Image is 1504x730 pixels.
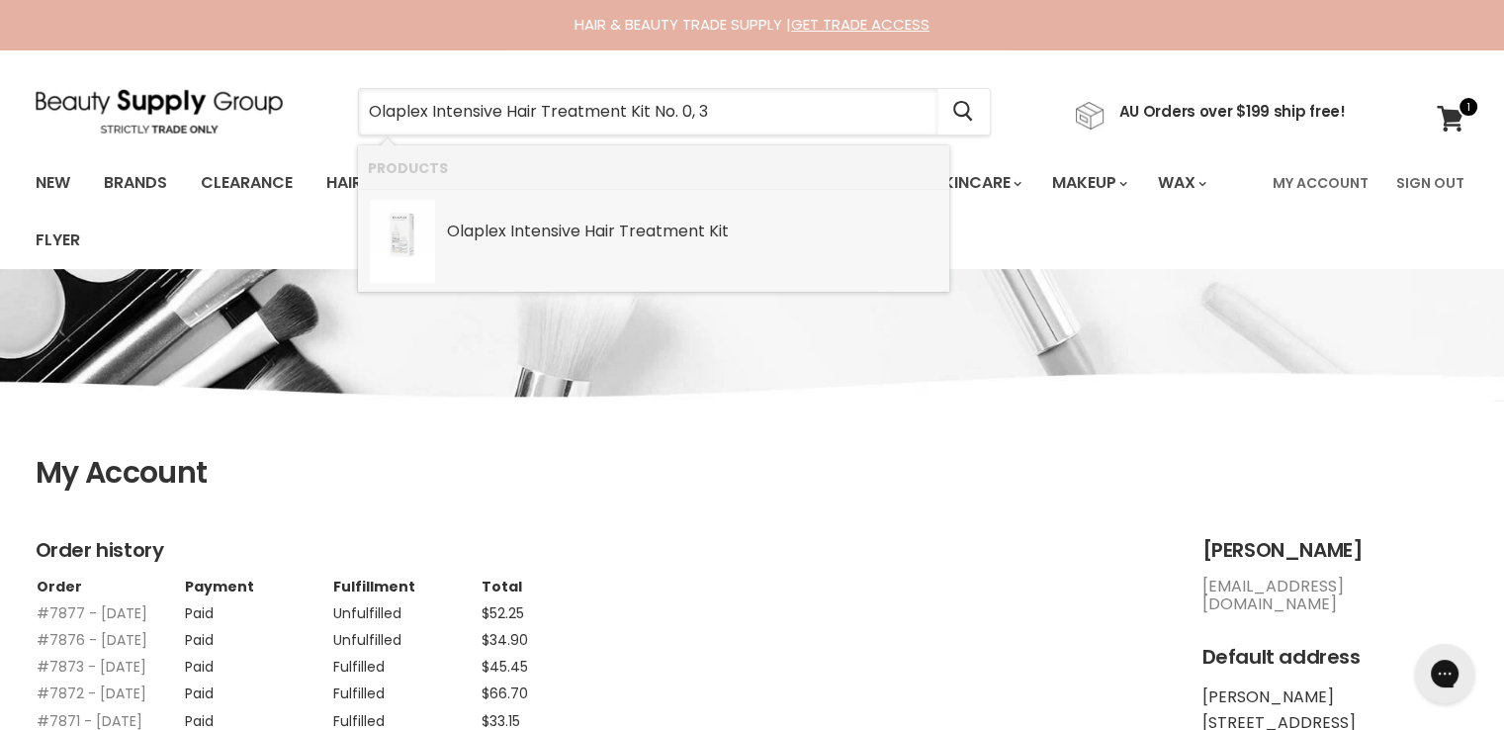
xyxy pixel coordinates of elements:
[510,220,580,242] b: Intensive
[1202,646,1469,669] h2: Default address
[358,88,991,136] form: Product
[184,622,332,649] td: Paid
[11,15,1494,35] div: HAIR & BEAUTY TRADE SUPPLY |
[37,603,147,623] a: #7877 - [DATE]
[791,14,929,35] a: GET TRADE ACCESS
[709,220,729,242] b: Kit
[186,162,308,204] a: Clearance
[359,89,937,135] input: Search
[37,630,147,650] a: #7876 - [DATE]
[619,220,705,242] b: Treatment
[1261,162,1380,204] a: My Account
[1202,688,1469,706] li: [PERSON_NAME]
[919,162,1033,204] a: Skincare
[37,684,146,703] a: #7872 - [DATE]
[184,578,332,595] th: Payment
[584,220,615,242] b: Hair
[21,154,1261,269] ul: Main menu
[1202,539,1469,562] h2: [PERSON_NAME]
[332,622,481,649] td: Unfulfilled
[1405,637,1484,710] iframe: Gorgias live chat messenger
[36,578,184,595] th: Order
[37,657,146,677] a: #7873 - [DATE]
[21,162,85,204] a: New
[311,162,426,204] a: Haircare
[358,145,949,190] li: Products
[1143,162,1218,204] a: Wax
[482,603,524,623] span: $52.25
[332,703,481,730] td: Fulfilled
[1037,162,1139,204] a: Makeup
[332,649,481,676] td: Fulfilled
[21,220,95,261] a: Flyer
[11,154,1494,269] nav: Main
[89,162,182,204] a: Brands
[482,657,528,677] span: $45.45
[36,456,1469,491] h1: My Account
[332,578,481,595] th: Fulfillment
[482,630,528,650] span: $34.90
[184,703,332,730] td: Paid
[1202,575,1344,615] a: [EMAIL_ADDRESS][DOMAIN_NAME]
[332,595,481,622] td: Unfulfilled
[184,595,332,622] td: Paid
[184,676,332,702] td: Paid
[937,89,990,135] button: Search
[184,649,332,676] td: Paid
[358,190,949,292] li: Products: Olaplex Intensive Hair Treatment Kit
[447,220,506,242] b: Olaplex
[370,200,435,283] img: ScreenShot2021-12-07at10.20.17am_200x.png
[36,539,1163,562] h2: Order history
[482,684,528,703] span: $66.70
[481,578,629,595] th: Total
[332,676,481,702] td: Fulfilled
[1384,162,1476,204] a: Sign Out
